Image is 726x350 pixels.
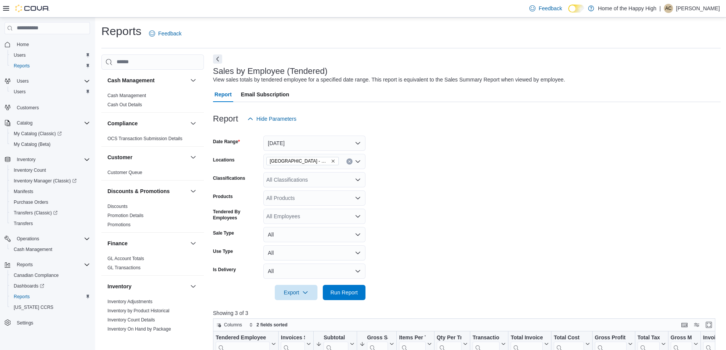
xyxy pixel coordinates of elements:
[279,285,313,300] span: Export
[11,51,29,60] a: Users
[11,187,90,196] span: Manifests
[17,120,32,126] span: Catalog
[216,334,270,342] div: Tendered Employee
[107,136,183,142] span: OCS Transaction Submission Details
[107,213,144,219] span: Promotion Details
[8,208,93,218] a: Transfers (Classic)
[107,326,171,332] a: Inventory On Hand by Package
[11,198,90,207] span: Purchase Orders
[8,270,93,281] button: Canadian Compliance
[107,240,128,247] h3: Finance
[670,334,692,342] div: Gross Margin
[11,292,90,301] span: Reports
[14,210,58,216] span: Transfers (Classic)
[11,166,49,175] a: Inventory Count
[14,318,90,328] span: Settings
[355,213,361,219] button: Open list of options
[263,245,365,261] button: All
[355,195,361,201] button: Open list of options
[367,334,388,342] div: Gross Sales
[595,334,626,342] div: Gross Profit
[11,271,62,280] a: Canadian Compliance
[11,281,47,291] a: Dashboards
[107,153,132,161] h3: Customer
[8,128,93,139] a: My Catalog (Classic)
[11,140,90,149] span: My Catalog (Beta)
[355,158,361,165] button: Open list of options
[14,63,30,69] span: Reports
[107,120,187,127] button: Compliance
[107,93,146,98] a: Cash Management
[107,326,171,332] span: Inventory On Hand by Package
[11,61,33,70] a: Reports
[213,230,234,236] label: Sale Type
[14,318,36,328] a: Settings
[346,158,353,165] button: Clear input
[213,175,245,181] label: Classifications
[107,93,146,99] span: Cash Management
[213,76,565,84] div: View sales totals by tendered employee for a specified date range. This report is equivalent to t...
[101,134,204,146] div: Compliance
[11,292,33,301] a: Reports
[213,114,238,123] h3: Report
[2,259,93,270] button: Reports
[11,303,56,312] a: [US_STATE] CCRS
[14,272,59,278] span: Canadian Compliance
[107,317,155,323] span: Inventory Count Details
[14,77,90,86] span: Users
[676,4,720,13] p: [PERSON_NAME]
[11,245,90,254] span: Cash Management
[2,154,93,165] button: Inventory
[324,334,348,342] div: Subtotal
[11,129,90,138] span: My Catalog (Classic)
[14,178,77,184] span: Inventory Manager (Classic)
[14,141,51,147] span: My Catalog (Beta)
[14,283,44,289] span: Dashboards
[146,26,184,41] a: Feedback
[215,87,232,102] span: Report
[11,129,65,138] a: My Catalog (Classic)
[17,42,29,48] span: Home
[107,299,152,304] a: Inventory Adjustments
[14,155,90,164] span: Inventory
[107,77,187,84] button: Cash Management
[263,227,365,242] button: All
[11,303,90,312] span: Washington CCRS
[189,119,198,128] button: Compliance
[11,219,90,228] span: Transfers
[107,102,142,107] a: Cash Out Details
[213,139,240,145] label: Date Range
[554,334,583,342] div: Total Cost
[538,5,562,12] span: Feedback
[8,197,93,208] button: Purchase Orders
[275,285,317,300] button: Export
[2,76,93,86] button: Users
[107,317,155,323] a: Inventory Count Details
[665,4,672,13] span: AC
[17,157,35,163] span: Inventory
[323,285,365,300] button: Run Report
[14,102,90,112] span: Customers
[15,5,50,12] img: Cova
[107,222,131,228] span: Promotions
[107,77,155,84] h3: Cash Management
[331,159,335,163] button: Remove Slave Lake - Cornerstone - Fire & Flower from selection in this group
[14,221,33,227] span: Transfers
[213,248,233,254] label: Use Type
[158,30,181,37] span: Feedback
[355,177,361,183] button: Open list of options
[270,157,329,165] span: [GEOGRAPHIC_DATA] - Cornerstone - Fire & Flower
[14,118,90,128] span: Catalog
[107,153,187,161] button: Customer
[14,294,30,300] span: Reports
[246,320,290,329] button: 2 fields sorted
[511,334,543,342] div: Total Invoiced
[14,89,26,95] span: Users
[14,118,35,128] button: Catalog
[8,61,93,71] button: Reports
[213,209,260,221] label: Tendered By Employees
[107,265,141,270] a: GL Transactions
[11,87,29,96] a: Users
